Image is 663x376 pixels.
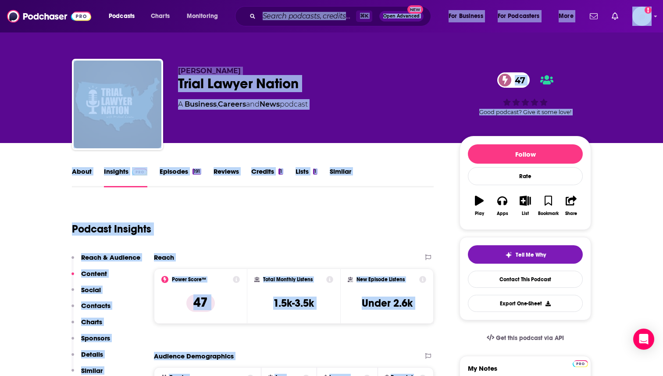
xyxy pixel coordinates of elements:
a: InsightsPodchaser Pro [104,167,147,187]
button: Open AdvancedNew [379,11,424,21]
div: Search podcasts, credits, & more... [243,6,439,26]
button: Social [71,286,101,302]
span: ⌘ K [356,11,372,22]
p: Contacts [81,301,110,310]
button: open menu [492,9,552,23]
h3: 1.5k-3.5k [273,297,314,310]
span: Tell Me Why [516,251,546,258]
p: Reach & Audience [81,253,140,261]
p: Similar [81,366,103,375]
p: Content [81,269,107,278]
a: Business [185,100,217,108]
span: and [246,100,260,108]
img: Podchaser - Follow, Share and Rate Podcasts [7,8,91,25]
a: About [72,167,92,187]
div: List [522,211,529,216]
h2: Reach [154,253,174,261]
a: Lists1 [296,167,317,187]
img: Podchaser Pro [132,168,147,175]
button: Play [468,190,491,222]
button: Export One-Sheet [468,295,583,312]
p: 47 [186,294,215,312]
div: A podcast [178,99,308,110]
div: Play [475,211,484,216]
button: Share [560,190,583,222]
div: 47Good podcast? Give it some love! [460,67,591,121]
button: Follow [468,144,583,164]
button: Contacts [71,301,110,318]
span: More [559,10,574,22]
input: Search podcasts, credits, & more... [259,9,356,23]
button: Show profile menu [632,7,652,26]
span: Get this podcast via API [496,334,564,342]
span: Monitoring [187,10,218,22]
a: Show notifications dropdown [586,9,601,24]
div: 191 [192,168,201,175]
div: 1 [278,168,283,175]
span: For Business [449,10,483,22]
h2: Power Score™ [172,276,206,283]
span: Podcasts [109,10,135,22]
h3: Under 2.6k [362,297,413,310]
a: Reviews [214,167,239,187]
a: Similar [330,167,351,187]
p: Details [81,350,103,358]
button: tell me why sparkleTell Me Why [468,245,583,264]
img: tell me why sparkle [505,251,512,258]
button: Content [71,269,107,286]
button: Charts [71,318,102,334]
img: Trial Lawyer Nation [74,61,161,148]
span: 47 [506,72,530,88]
button: Reach & Audience [71,253,140,269]
h2: New Episode Listens [356,276,405,283]
span: New [407,5,423,14]
div: Open Intercom Messenger [633,329,654,350]
a: Get this podcast via API [480,327,571,349]
span: Good podcast? Give it some love! [479,109,571,115]
img: Podchaser Pro [573,360,588,367]
span: Logged in as cmand-s [632,7,652,26]
img: User Profile [632,7,652,26]
a: Contact This Podcast [468,271,583,288]
button: open menu [442,9,494,23]
button: open menu [103,9,146,23]
span: [PERSON_NAME] [178,67,241,75]
button: Bookmark [537,190,560,222]
div: Share [565,211,577,216]
button: Sponsors [71,334,110,350]
button: List [514,190,537,222]
div: Apps [497,211,508,216]
svg: Add a profile image [645,7,652,14]
a: Episodes191 [160,167,201,187]
span: For Podcasters [498,10,540,22]
button: Details [71,350,103,366]
a: 47 [497,72,530,88]
h2: Total Monthly Listens [263,276,313,283]
span: , [217,100,218,108]
h1: Podcast Insights [72,222,151,236]
h2: Audience Demographics [154,352,234,360]
button: open menu [181,9,229,23]
a: Pro website [573,359,588,367]
p: Charts [81,318,102,326]
span: Open Advanced [383,14,420,18]
a: Show notifications dropdown [608,9,622,24]
p: Social [81,286,101,294]
button: Apps [491,190,513,222]
a: News [260,100,280,108]
div: Bookmark [538,211,559,216]
button: open menu [552,9,585,23]
p: Sponsors [81,334,110,342]
a: Charts [145,9,175,23]
a: Credits1 [251,167,283,187]
span: Charts [151,10,170,22]
div: Rate [468,167,583,185]
div: 1 [313,168,317,175]
a: Careers [218,100,246,108]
